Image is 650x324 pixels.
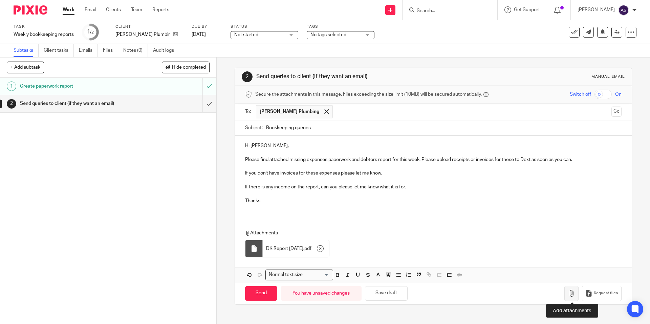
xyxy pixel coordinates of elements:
[7,99,16,109] div: 2
[245,142,621,149] p: Hi [PERSON_NAME],
[245,108,253,115] label: To:
[304,245,311,252] span: pdf
[14,24,74,29] label: Task
[90,30,94,34] small: /2
[514,7,540,12] span: Get Support
[255,91,482,98] span: Secure the attachments in this message. Files exceeding the size limit (10MB) will be secured aut...
[231,24,298,29] label: Status
[20,81,137,91] h1: Create paperwork report
[106,6,121,13] a: Clients
[307,24,374,29] label: Tags
[310,32,346,37] span: No tags selected
[242,71,253,82] div: 2
[79,44,98,57] a: Emails
[578,6,615,13] p: [PERSON_NAME]
[245,124,263,131] label: Subject:
[172,65,206,70] span: Hide completed
[245,156,621,163] p: Please find attached missing expenses paperwork and debtors report for this week. Please upload r...
[365,286,408,301] button: Save draft
[14,5,47,15] img: Pixie
[256,73,448,80] h1: Send queries to client (if they want an email)
[115,24,183,29] label: Client
[594,291,618,296] span: Request files
[245,286,277,301] input: Send
[611,107,622,117] button: Cc
[245,184,621,190] p: If there is any income on the report, can you please let me know what it is for.
[192,32,206,37] span: [DATE]
[192,24,222,29] label: Due by
[20,98,137,109] h1: Send queries to client (if they want an email)
[591,74,625,79] div: Manual email
[87,28,94,36] div: 1
[152,6,169,13] a: Reports
[416,8,477,14] input: Search
[153,44,179,57] a: Audit logs
[162,62,210,73] button: Hide completed
[14,31,74,38] div: Weekly bookkeeping reports
[123,44,148,57] a: Notes (0)
[615,91,622,98] span: On
[618,5,629,16] img: svg%3E
[85,6,96,13] a: Email
[245,170,621,177] p: If you don't have invoices for these expenses please let me know.
[260,108,319,115] span: [PERSON_NAME] Plumbing
[245,230,609,236] p: Attachments
[14,44,39,57] a: Subtasks
[7,62,44,73] button: + Add subtask
[245,198,621,204] p: Thanks
[281,286,362,301] div: You have unsaved changes
[63,6,74,13] a: Work
[115,31,170,38] p: [PERSON_NAME] Plumbing
[570,91,591,98] span: Switch off
[267,271,304,278] span: Normal text size
[131,6,142,13] a: Team
[44,44,74,57] a: Client tasks
[7,82,16,91] div: 1
[103,44,118,57] a: Files
[582,286,621,301] button: Request files
[263,240,329,257] div: .
[305,271,329,278] input: Search for option
[234,32,258,37] span: Not started
[265,270,333,280] div: Search for option
[266,245,303,252] span: DK Report [DATE]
